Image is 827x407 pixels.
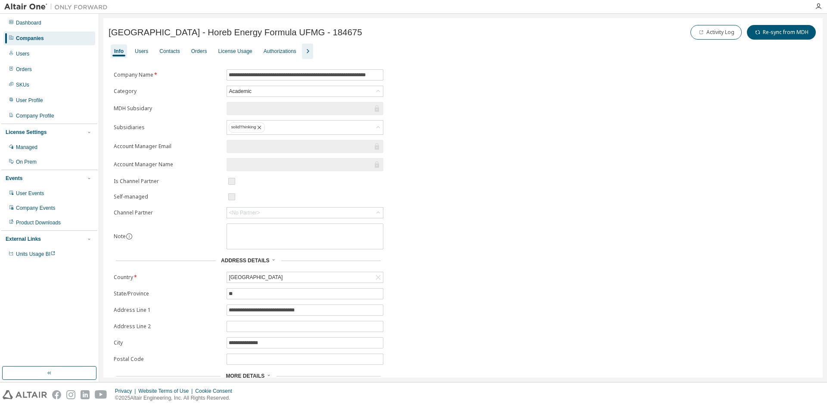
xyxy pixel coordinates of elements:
button: information [126,233,133,240]
div: External Links [6,236,41,242]
div: solidThinking [227,121,383,134]
div: Users [135,48,148,55]
label: Company Name [114,71,221,78]
label: Category [114,88,221,95]
div: User Profile [16,97,43,104]
div: Product Downloads [16,219,61,226]
div: Academic [227,86,383,96]
div: Privacy [115,388,138,395]
button: Activity Log [690,25,742,40]
img: altair_logo.svg [3,390,47,399]
div: Info [114,48,124,55]
label: Note [114,233,126,240]
img: facebook.svg [52,390,61,399]
img: youtube.svg [95,390,107,399]
label: Account Manager Name [114,161,221,168]
label: Is Channel Partner [114,178,221,185]
div: <No Partner> [229,209,260,216]
div: Companies [16,35,44,42]
div: [GEOGRAPHIC_DATA] [227,272,383,283]
label: City [114,339,221,346]
div: <No Partner> [227,208,383,218]
div: Events [6,175,22,182]
p: © 2025 Altair Engineering, Inc. All Rights Reserved. [115,395,237,402]
label: Address Line 2 [114,323,221,330]
div: Cookie Consent [195,388,237,395]
label: MDH Subsidary [114,105,221,112]
div: Dashboard [16,19,41,26]
label: Subsidiaries [114,124,221,131]
div: [GEOGRAPHIC_DATA] [227,273,284,282]
span: More Details [226,373,264,379]
button: Re-sync from MDH [747,25,816,40]
div: Managed [16,144,37,151]
div: Website Terms of Use [138,388,195,395]
div: License Usage [218,48,252,55]
div: Contacts [159,48,180,55]
span: Units Usage BI [16,251,56,257]
label: Address Line 1 [114,307,221,314]
div: License Settings [6,129,47,136]
label: Self-managed [114,193,221,200]
div: On Prem [16,158,37,165]
div: User Events [16,190,44,197]
img: linkedin.svg [81,390,90,399]
img: instagram.svg [66,390,75,399]
label: Postal Code [114,356,221,363]
label: Account Manager Email [114,143,221,150]
label: Channel Partner [114,209,221,216]
div: Company Profile [16,112,54,119]
img: Altair One [4,3,112,11]
div: Orders [191,48,207,55]
div: Users [16,50,29,57]
label: State/Province [114,290,221,297]
div: SKUs [16,81,29,88]
div: Company Events [16,205,55,211]
div: Academic [227,87,253,96]
label: Country [114,274,221,281]
div: solidThinking [229,122,265,133]
span: Address Details [221,258,269,264]
span: [GEOGRAPHIC_DATA] - Horeb Energy Formula UFMG - 184675 [109,28,362,37]
div: Orders [16,66,32,73]
div: Authorizations [264,48,296,55]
